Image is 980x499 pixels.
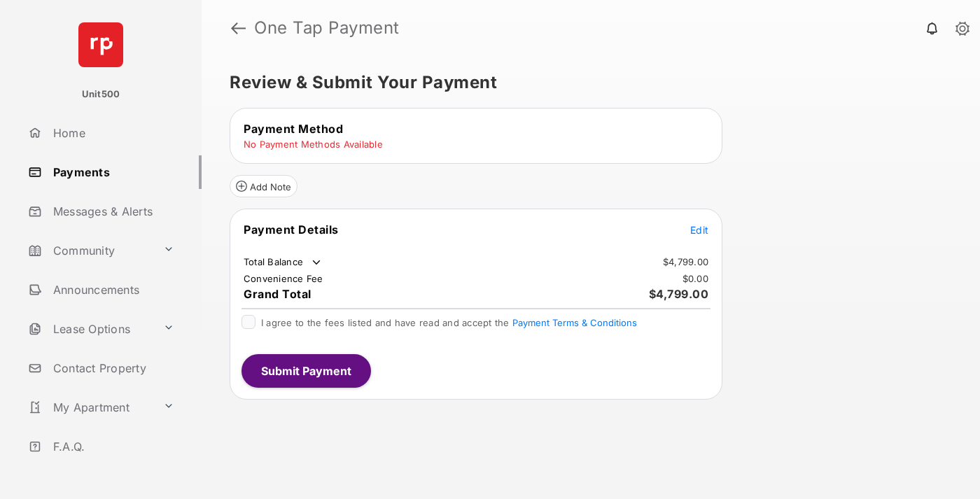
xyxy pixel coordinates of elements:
[512,317,637,328] button: I agree to the fees listed and have read and accept the
[649,287,709,301] span: $4,799.00
[243,272,324,285] td: Convenience Fee
[22,391,157,424] a: My Apartment
[243,255,323,269] td: Total Balance
[254,20,400,36] strong: One Tap Payment
[662,255,709,268] td: $4,799.00
[22,195,202,228] a: Messages & Alerts
[22,351,202,385] a: Contact Property
[241,354,371,388] button: Submit Payment
[682,272,709,285] td: $0.00
[82,87,120,101] p: Unit500
[22,116,202,150] a: Home
[22,312,157,346] a: Lease Options
[22,234,157,267] a: Community
[22,155,202,189] a: Payments
[78,22,123,67] img: svg+xml;base64,PHN2ZyB4bWxucz0iaHR0cDovL3d3dy53My5vcmcvMjAwMC9zdmciIHdpZHRoPSI2NCIgaGVpZ2h0PSI2NC...
[244,122,343,136] span: Payment Method
[230,74,941,91] h5: Review & Submit Your Payment
[244,223,339,237] span: Payment Details
[230,175,297,197] button: Add Note
[244,287,311,301] span: Grand Total
[690,223,708,237] button: Edit
[690,224,708,236] span: Edit
[243,138,384,150] td: No Payment Methods Available
[22,430,202,463] a: F.A.Q.
[261,317,637,328] span: I agree to the fees listed and have read and accept the
[22,273,202,307] a: Announcements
